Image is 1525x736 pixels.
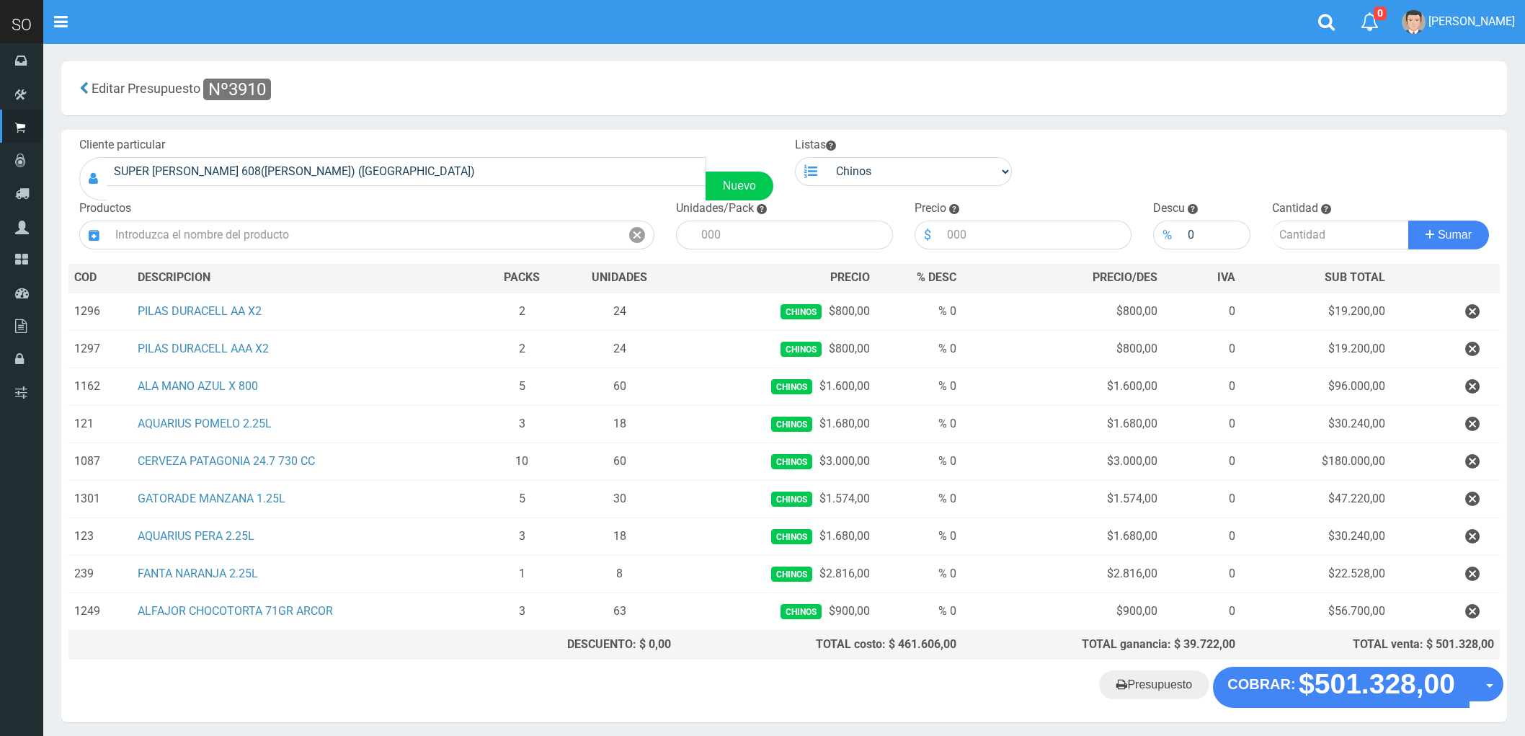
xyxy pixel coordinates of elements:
strong: $501.328,00 [1299,669,1455,700]
label: Listas [795,137,836,154]
td: 1296 [68,293,132,331]
td: $2.816,00 [962,555,1163,593]
td: 0 [1163,330,1241,368]
td: % 0 [876,293,962,331]
span: Chinos [781,604,822,619]
label: Cliente particular [79,137,165,154]
td: $47.220,00 [1241,480,1390,518]
input: Introduzca el nombre del producto [108,221,621,249]
td: 5 [481,480,562,518]
td: 18 [563,518,677,555]
label: Unidades/Pack [676,200,754,217]
span: Chinos [771,492,812,507]
span: Chinos [771,567,812,582]
td: % 0 [876,405,962,443]
td: $1.680,00 [677,405,876,443]
td: % 0 [876,555,962,593]
td: 239 [68,555,132,593]
td: $180.000,00 [1241,443,1390,480]
span: Nº3910 [203,79,271,100]
label: Cantidad [1272,200,1318,217]
td: 18 [563,405,677,443]
div: % [1153,221,1181,249]
td: $1.680,00 [677,518,876,555]
div: $ [915,221,940,249]
div: TOTAL venta: $ 501.328,00 [1247,637,1494,653]
td: $56.700,00 [1241,593,1390,630]
a: PILAS DURACELL AAA X2 [138,342,269,355]
td: 0 [1163,480,1241,518]
td: 0 [1163,405,1241,443]
span: PRECIO [830,270,870,286]
td: 63 [563,593,677,630]
span: Chinos [771,417,812,432]
span: PRECIO/DES [1093,270,1157,284]
td: $1.574,00 [677,480,876,518]
td: $1.600,00 [677,368,876,405]
td: 24 [563,330,677,368]
td: 10 [481,443,562,480]
span: [PERSON_NAME] [1428,14,1515,28]
td: $2.816,00 [677,555,876,593]
img: User Image [1402,10,1426,34]
td: 0 [1163,593,1241,630]
td: $30.240,00 [1241,518,1390,555]
th: COD [68,264,132,293]
td: % 0 [876,368,962,405]
td: 2 [481,330,562,368]
span: SUB TOTAL [1325,270,1385,286]
td: 123 [68,518,132,555]
span: Chinos [771,529,812,544]
td: 1 [481,555,562,593]
label: Productos [79,200,131,217]
a: CERVEZA PATAGONIA 24.7 730 CC [138,454,315,468]
input: 000 [694,221,893,249]
div: TOTAL costo: $ 461.606,00 [683,637,956,653]
a: ALFAJOR CHOCOTORTA 71GR ARCOR [138,604,333,618]
input: Cantidad [1272,221,1409,249]
td: 3 [481,593,562,630]
a: GATORADE MANZANA 1.25L [138,492,285,505]
td: 0 [1163,443,1241,480]
td: 1249 [68,593,132,630]
button: COBRAR: $501.328,00 [1213,667,1470,707]
td: $96.000,00 [1241,368,1390,405]
td: $800,00 [962,293,1163,331]
span: Editar Presupuesto [92,81,200,96]
td: 60 [563,443,677,480]
td: 1162 [68,368,132,405]
label: Descu [1153,200,1185,217]
td: $1.680,00 [962,518,1163,555]
span: Sumar [1438,229,1472,241]
strong: COBRAR: [1227,676,1295,692]
td: $1.680,00 [962,405,1163,443]
td: $1.574,00 [962,480,1163,518]
a: ALA MANO AZUL X 800 [138,379,258,393]
a: Presupuesto [1099,670,1209,699]
td: 121 [68,405,132,443]
td: % 0 [876,593,962,630]
label: Precio [915,200,946,217]
td: $1.600,00 [962,368,1163,405]
td: $900,00 [677,593,876,630]
th: UNIDADES [563,264,677,293]
td: 30 [563,480,677,518]
td: $800,00 [677,330,876,368]
a: AQUARIUS POMELO 2.25L [138,417,272,430]
span: CRIPCION [159,270,210,284]
span: Chinos [781,342,822,357]
td: % 0 [876,518,962,555]
input: 000 [940,221,1131,249]
button: Sumar [1408,221,1489,249]
th: DES [132,264,481,293]
td: $800,00 [677,293,876,331]
td: % 0 [876,443,962,480]
td: 0 [1163,293,1241,331]
a: FANTA NARANJA 2.25L [138,567,258,580]
td: 2 [481,293,562,331]
td: 1087 [68,443,132,480]
td: 1301 [68,480,132,518]
td: $30.240,00 [1241,405,1390,443]
td: 3 [481,518,562,555]
td: % 0 [876,480,962,518]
